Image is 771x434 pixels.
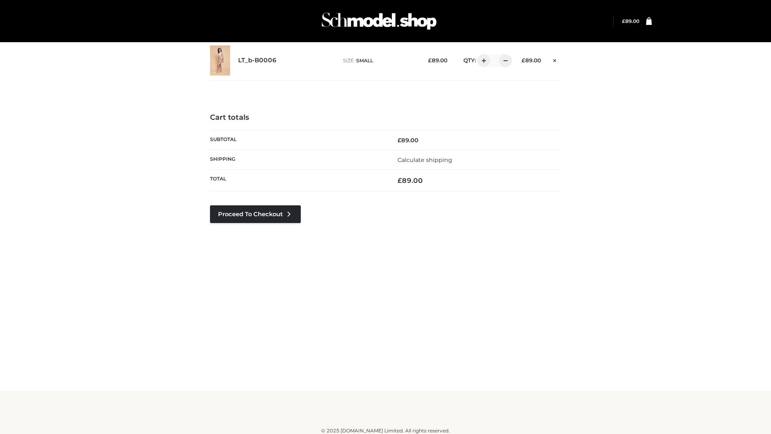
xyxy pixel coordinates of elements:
span: £ [522,57,525,63]
a: £89.00 [622,18,639,24]
bdi: 89.00 [398,176,423,184]
span: SMALL [356,57,373,63]
bdi: 89.00 [428,57,447,63]
a: LT_b-B0006 [238,57,277,64]
a: Proceed to Checkout [210,205,301,223]
img: LT_b-B0006 - SMALL [210,45,230,76]
h4: Cart totals [210,113,561,122]
span: £ [428,57,432,63]
div: QTY: [455,54,509,67]
bdi: 89.00 [398,137,418,144]
span: £ [398,137,401,144]
th: Subtotal [210,130,385,150]
p: size : [343,57,416,64]
th: Total [210,170,385,191]
span: £ [398,176,402,184]
a: Calculate shipping [398,156,452,164]
bdi: 89.00 [522,57,541,63]
span: £ [622,18,625,24]
a: Remove this item [549,54,561,65]
th: Shipping [210,150,385,170]
bdi: 89.00 [622,18,639,24]
img: Schmodel Admin 964 [319,5,439,37]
